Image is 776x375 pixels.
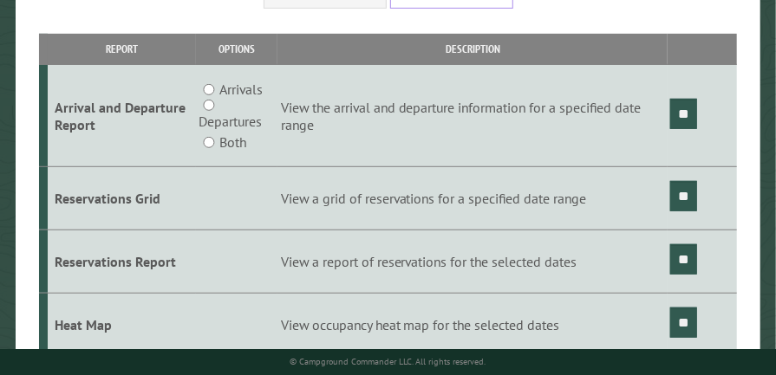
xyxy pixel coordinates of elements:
td: View a report of reservations for the selected dates [277,230,668,293]
td: View a grid of reservations for a specified date range [277,167,668,230]
small: © Campground Commander LLC. All rights reserved. [290,356,486,367]
td: Reservations Grid [48,167,196,230]
label: Departures [199,111,262,132]
td: Heat Map [48,293,196,356]
th: Options [196,34,277,64]
th: Description [277,34,668,64]
td: Reservations Report [48,230,196,293]
th: Report [48,34,196,64]
td: View occupancy heat map for the selected dates [277,293,668,356]
label: Arrivals [219,79,263,100]
label: Both [219,132,246,152]
td: View the arrival and departure information for a specified date range [277,65,668,167]
td: Arrival and Departure Report [48,65,196,167]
